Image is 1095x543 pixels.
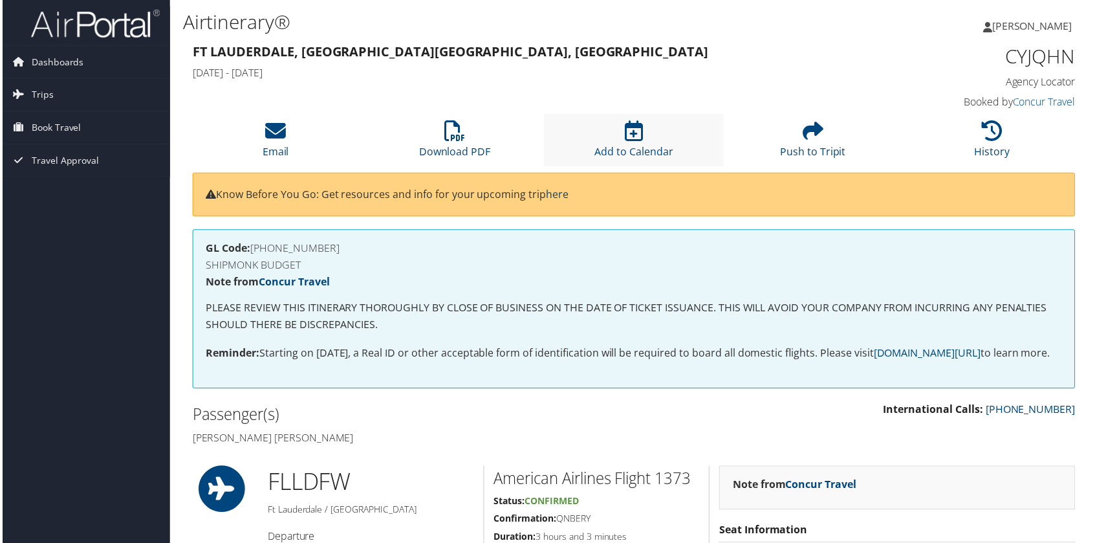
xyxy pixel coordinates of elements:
h4: [PERSON_NAME] [PERSON_NAME] [191,432,625,447]
img: airportal-logo.png [28,8,158,39]
h2: American Airlines Flight 1373 [493,470,700,492]
h1: Airtinerary® [181,8,785,36]
a: History [976,128,1012,159]
h5: Ft Lauderdale / [GEOGRAPHIC_DATA] [266,505,473,518]
h1: FLL DFW [266,468,473,500]
p: Know Before You Go: Get resources and info for your upcoming trip [204,187,1064,204]
strong: Seat Information [720,525,808,539]
p: PLEASE REVIEW THIS ITINERARY THOROUGHLY BY CLOSE OF BUSINESS ON THE DATE OF TICKET ISSUANCE. THIS... [204,301,1064,334]
a: [PERSON_NAME] [985,6,1087,45]
a: [DOMAIN_NAME][URL] [875,348,982,362]
h4: Agency Locator [871,75,1078,89]
span: Travel Approval [29,145,97,177]
a: Concur Travel [257,276,329,290]
span: Book Travel [29,112,79,144]
span: Trips [29,79,51,111]
a: Email [261,128,288,159]
strong: Confirmation: [493,515,556,527]
a: Download PDF [418,128,490,159]
a: here [546,188,569,202]
span: Confirmed [525,497,579,509]
a: Concur Travel [786,480,858,494]
h4: Booked by [871,95,1078,109]
strong: Reminder: [204,348,258,362]
a: Concur Travel [1015,95,1078,109]
strong: Ft Lauderdale, [GEOGRAPHIC_DATA] [GEOGRAPHIC_DATA], [GEOGRAPHIC_DATA] [191,43,709,60]
strong: Note from [204,276,329,290]
strong: GL Code: [204,242,249,256]
strong: Status: [493,497,525,509]
p: Starting on [DATE], a Real ID or other acceptable form of identification will be required to boar... [204,347,1064,364]
h4: [DATE] - [DATE] [191,66,851,80]
a: Add to Calendar [594,128,673,159]
h4: SHIPMONK BUDGET [204,261,1064,271]
h4: [PHONE_NUMBER] [204,244,1064,254]
strong: International Calls: [885,404,985,418]
span: [PERSON_NAME] [994,19,1074,33]
strong: Note from [733,480,858,494]
a: Push to Tripit [781,128,847,159]
h1: CYJQHN [871,43,1078,70]
span: Dashboards [29,46,81,78]
h2: Passenger(s) [191,405,625,427]
h5: QNBERY [493,515,700,527]
a: [PHONE_NUMBER] [988,404,1078,418]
